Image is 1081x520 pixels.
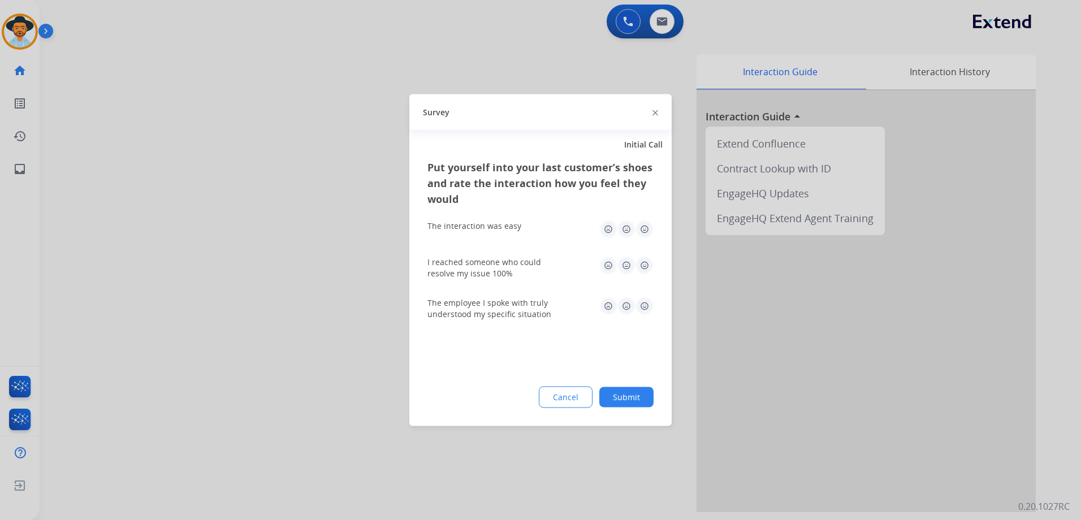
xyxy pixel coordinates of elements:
img: close-button [652,110,658,115]
div: I reached someone who could resolve my issue 100% [427,257,563,279]
button: Submit [599,387,654,408]
h3: Put yourself into your last customer’s shoes and rate the interaction how you feel they would [427,159,654,207]
p: 0.20.1027RC [1018,500,1070,513]
div: The employee I spoke with truly understood my specific situation [427,297,563,320]
span: Initial Call [624,139,663,150]
div: The interaction was easy [427,220,521,232]
button: Cancel [539,387,593,408]
span: Survey [423,106,449,118]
